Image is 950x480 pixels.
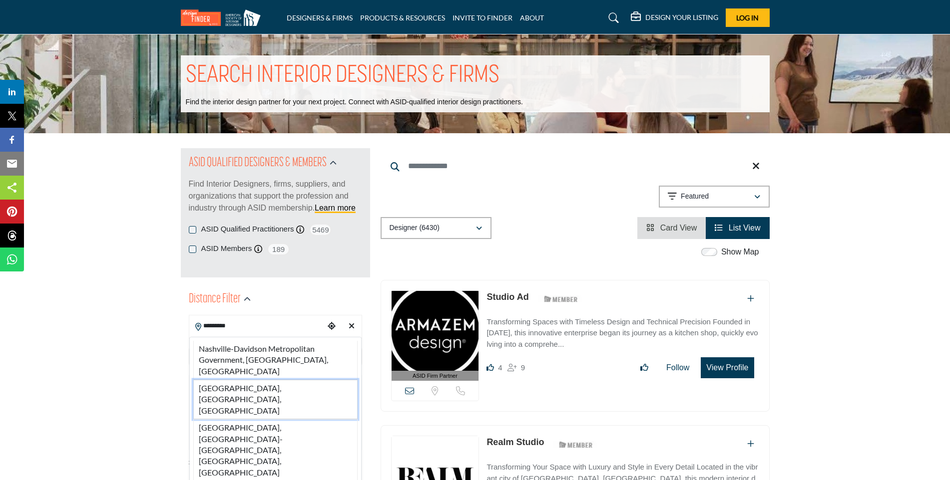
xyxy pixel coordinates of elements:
[189,458,362,468] div: Search within:
[193,341,358,380] li: Nashville-Davidson Metropolitan Government, [GEOGRAPHIC_DATA], [GEOGRAPHIC_DATA]
[726,8,770,27] button: Log In
[486,292,528,302] a: Studio Ad
[637,217,706,239] li: Card View
[634,358,655,378] button: Like listing
[392,291,479,381] a: ASID Firm Partner
[498,363,502,372] span: 4
[193,380,358,419] li: [GEOGRAPHIC_DATA], [GEOGRAPHIC_DATA], [GEOGRAPHIC_DATA]
[381,217,491,239] button: Designer (6430)
[721,246,759,258] label: Show Map
[189,226,196,234] input: ASID Qualified Practitioners checkbox
[181,9,266,26] img: Site Logo
[309,224,332,236] span: 5469
[287,13,353,22] a: DESIGNERS & FIRMS
[747,294,754,303] a: Add To List
[267,243,290,255] span: 189
[201,224,294,235] label: ASID Qualified Practitioners
[486,364,494,371] i: Likes
[186,97,523,107] p: Find the interior design partner for your next project. Connect with ASID-qualified interior desi...
[186,60,499,91] h1: SEARCH INTERIOR DESIGNERS & FIRMS
[486,437,544,447] a: Realm Studio
[201,243,252,254] label: ASID Members
[486,316,759,350] p: Transforming Spaces with Timeless Design and Technical Precision Founded in [DATE], this innovati...
[360,13,445,22] a: PRODUCTS & RESOURCES
[736,13,759,22] span: Log In
[189,245,196,253] input: ASID Members checkbox
[681,192,709,202] p: Featured
[189,154,327,172] h2: ASID QUALIFIED DESIGNERS & MEMBERS
[646,224,697,232] a: View Card
[486,436,544,449] p: Realm Studio
[715,224,760,232] a: View List
[189,316,324,336] input: Search Location
[381,154,770,178] input: Search Keyword
[189,178,362,214] p: Find Interior Designers, firms, suppliers, and organizations that support the profession and indu...
[392,291,479,371] img: Studio Ad
[747,440,754,448] a: Add To List
[599,10,625,26] a: Search
[413,372,458,380] span: ASID Firm Partner
[645,13,718,22] h5: DESIGN YOUR LISTING
[189,290,241,308] h2: Distance Filter
[344,316,359,337] div: Clear search location
[660,358,696,378] button: Follow
[729,224,761,232] span: List View
[701,357,754,378] button: View Profile
[631,12,718,24] div: DESIGN YOUR LISTING
[706,217,769,239] li: List View
[553,438,598,451] img: ASID Members Badge Icon
[453,13,512,22] a: INVITE TO FINDER
[521,363,525,372] span: 9
[390,223,440,233] p: Designer (6430)
[315,204,356,212] a: Learn more
[507,362,525,374] div: Followers
[486,290,528,304] p: Studio Ad
[659,186,770,208] button: Featured
[324,316,339,337] div: Choose your current location
[486,310,759,350] a: Transforming Spaces with Timeless Design and Technical Precision Founded in [DATE], this innovati...
[520,13,544,22] a: ABOUT
[660,224,697,232] span: Card View
[538,293,583,305] img: ASID Members Badge Icon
